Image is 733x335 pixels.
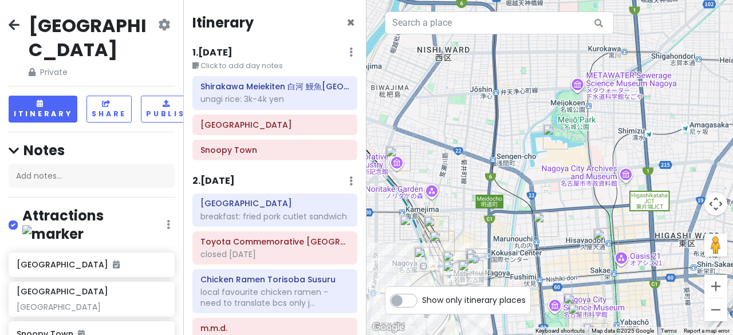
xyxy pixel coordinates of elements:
[443,261,468,286] div: HARBS Meitetsunagoyaten
[192,175,235,187] h6: 2 . [DATE]
[200,81,349,92] h6: Shirakawa Meiekiten 白河 鰻魚飯 名駅店
[200,237,349,247] h6: Toyota Commemorative Museum of Industry and Technology
[200,94,349,104] div: unagi rice: 3k-4k yen
[200,249,349,259] div: closed [DATE]
[9,141,175,159] h4: Notes
[200,145,349,155] h6: Snoopy Town
[369,320,407,335] img: Google
[86,96,132,123] button: Share
[9,96,77,123] button: Itinerary
[369,320,407,335] a: Open this area in Google Maps (opens a new window)
[9,164,175,188] div: Add notes...
[704,275,727,298] button: Zoom in
[400,215,425,240] div: 第2中村ビル
[704,234,727,257] button: Drag Pegman onto the map to open Street View
[192,60,357,72] small: Click to add day notes
[385,146,411,171] div: Toyota Commemorative Museum of Industry and Technology
[592,328,654,334] span: Map data ©2025 Google
[17,302,166,312] div: [GEOGRAPHIC_DATA]
[346,16,355,30] button: Close
[17,286,108,297] h6: [GEOGRAPHIC_DATA]
[22,225,84,243] img: marker
[533,212,558,237] div: Chicken Ramen Torisoba Susuru
[535,327,585,335] button: Keyboard shortcuts
[704,298,727,321] button: Zoom out
[424,216,449,241] div: Shirakawa Meiekiten 白河 鰻魚飯 名駅店
[443,251,468,276] div: Konparu Sun Road
[684,328,730,334] a: Report a map error
[568,304,593,329] div: Wakamiya Hachiman Shrine 若宮八幡社
[200,287,349,308] div: local favourite chicken ramen - need to translate bcs only j...
[704,192,727,215] button: Map camera controls
[200,198,349,208] h6: Konparu Sun Road
[385,11,614,34] input: Search a place
[200,120,349,130] h6: Esca underground shopping center
[661,328,677,334] a: Terms
[22,207,167,243] h4: Attractions
[192,14,254,31] h4: Itinerary
[458,260,483,285] div: Tsubame Bread & Milk
[17,259,166,270] h6: [GEOGRAPHIC_DATA]
[192,47,232,59] h6: 1 . [DATE]
[422,294,526,306] span: Show only itinerary places
[200,211,349,222] div: breakfast: fried pork cutlet sandwich
[543,124,568,149] div: Honmaru Palace Museum Shop
[593,228,618,254] div: m.m.d.
[141,96,198,123] button: Publish
[200,274,349,285] h6: Chicken Ramen Torisoba Susuru
[346,13,355,32] span: Close itinerary
[29,14,156,61] h2: [GEOGRAPHIC_DATA]
[200,323,349,333] h6: m.m.d.
[429,231,455,256] div: Snoopy Town
[466,253,491,278] div: Jiro
[563,293,589,318] div: WEST5名古屋店(東宝商事名古屋支店)
[466,249,491,274] div: Yanagibashi Central Market
[29,66,156,78] span: Private
[113,261,120,269] i: Added to itinerary
[414,247,439,272] div: Esca underground shopping center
